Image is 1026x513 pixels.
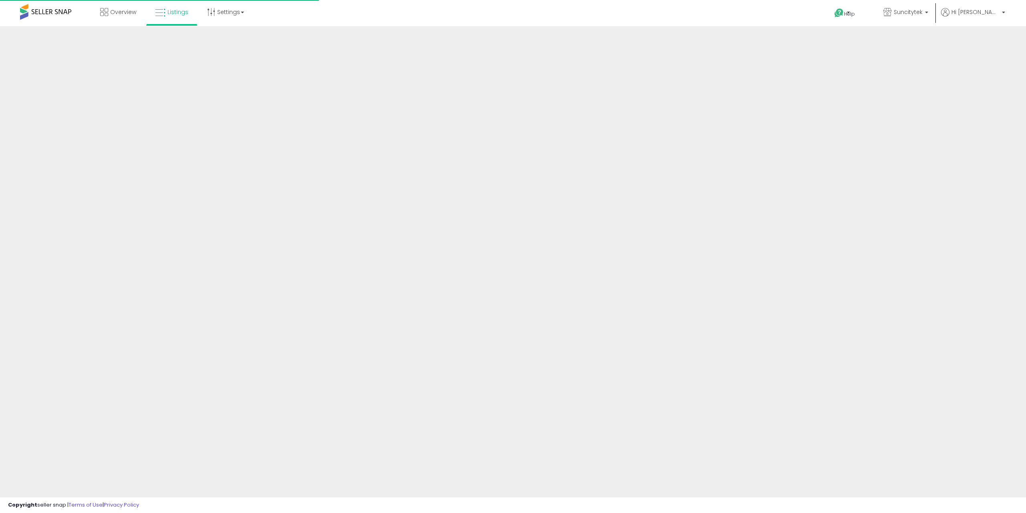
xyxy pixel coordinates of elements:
span: Help [844,10,855,17]
i: Get Help [834,8,844,18]
span: Suncitytek [894,8,923,16]
a: Hi [PERSON_NAME] [941,8,1005,26]
span: Hi [PERSON_NAME] [951,8,1000,16]
span: Overview [110,8,136,16]
span: Listings [168,8,188,16]
a: Help [828,2,870,26]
